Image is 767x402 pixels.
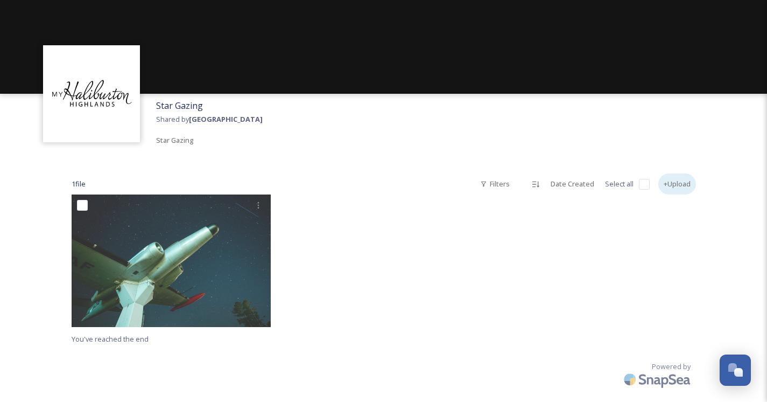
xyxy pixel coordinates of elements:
[605,179,634,189] span: Select all
[475,174,515,195] div: Filters
[545,174,600,195] div: Date Created
[156,100,203,112] span: Star Gazing
[720,355,751,386] button: Open Chat
[621,367,696,392] img: SnapSea Logo
[48,51,135,137] img: Frame%2013.png
[658,174,696,195] div: +Upload
[156,114,263,124] span: Shared by
[72,179,86,189] span: 1 file
[156,135,194,145] span: Star Gazing
[156,134,194,147] a: Star Gazing
[72,334,149,344] span: You've reached the end
[189,114,263,124] strong: [GEOGRAPHIC_DATA]
[72,195,271,327] img: ext_1760010450.415038_highlensperspective@gmail.com-astro - haliburton - landmarks -003.jpg
[652,362,691,372] span: Powered by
